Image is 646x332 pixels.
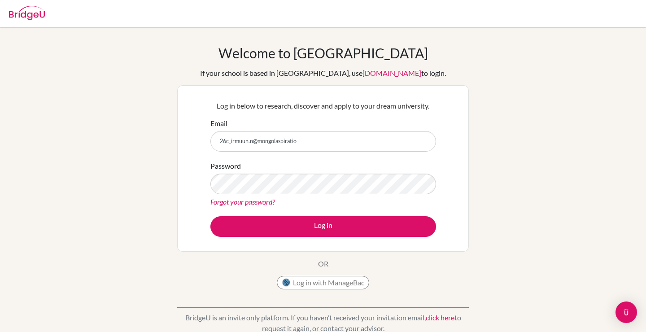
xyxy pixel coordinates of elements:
[318,258,328,269] p: OR
[210,197,275,206] a: Forgot your password?
[218,45,428,61] h1: Welcome to [GEOGRAPHIC_DATA]
[210,118,227,129] label: Email
[210,216,436,237] button: Log in
[362,69,421,77] a: [DOMAIN_NAME]
[200,68,446,79] div: If your school is based in [GEOGRAPHIC_DATA], use to login.
[9,6,45,20] img: Bridge-U
[426,313,454,322] a: click here
[210,161,241,171] label: Password
[210,100,436,111] p: Log in below to research, discover and apply to your dream university.
[615,301,637,323] div: Open Intercom Messenger
[277,276,369,289] button: Log in with ManageBac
